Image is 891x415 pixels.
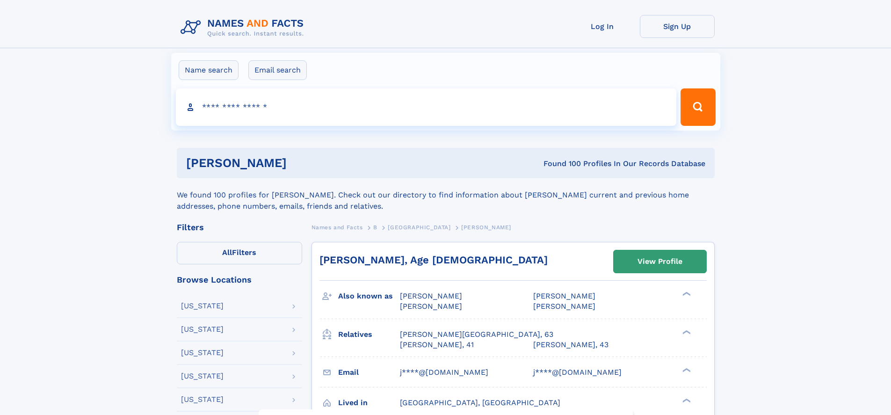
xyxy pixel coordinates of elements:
[177,15,311,40] img: Logo Names and Facts
[373,221,377,233] a: B
[181,396,224,403] div: [US_STATE]
[637,251,682,272] div: View Profile
[373,224,377,231] span: B
[176,88,677,126] input: search input
[181,349,224,357] div: [US_STATE]
[186,157,415,169] h1: [PERSON_NAME]
[680,291,691,297] div: ❯
[181,302,224,310] div: [US_STATE]
[177,223,302,232] div: Filters
[319,254,548,266] a: [PERSON_NAME], Age [DEMOGRAPHIC_DATA]
[222,248,232,257] span: All
[388,224,450,231] span: [GEOGRAPHIC_DATA]
[533,302,595,311] span: [PERSON_NAME]
[338,395,400,411] h3: Lived in
[400,398,560,407] span: [GEOGRAPHIC_DATA], [GEOGRAPHIC_DATA]
[177,178,715,212] div: We found 100 profiles for [PERSON_NAME]. Check out our directory to find information about [PERSO...
[388,221,450,233] a: [GEOGRAPHIC_DATA]
[177,242,302,264] label: Filters
[614,250,706,273] a: View Profile
[400,302,462,311] span: [PERSON_NAME]
[400,291,462,300] span: [PERSON_NAME]
[415,159,705,169] div: Found 100 Profiles In Our Records Database
[181,326,224,333] div: [US_STATE]
[177,276,302,284] div: Browse Locations
[533,340,608,350] a: [PERSON_NAME], 43
[565,15,640,38] a: Log In
[338,288,400,304] h3: Also known as
[680,397,691,403] div: ❯
[681,88,715,126] button: Search Button
[461,224,511,231] span: [PERSON_NAME]
[179,60,239,80] label: Name search
[680,329,691,335] div: ❯
[640,15,715,38] a: Sign Up
[533,291,595,300] span: [PERSON_NAME]
[400,340,474,350] a: [PERSON_NAME], 41
[338,327,400,342] h3: Relatives
[248,60,307,80] label: Email search
[311,221,363,233] a: Names and Facts
[400,329,553,340] a: [PERSON_NAME][GEOGRAPHIC_DATA], 63
[338,364,400,380] h3: Email
[181,372,224,380] div: [US_STATE]
[680,367,691,373] div: ❯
